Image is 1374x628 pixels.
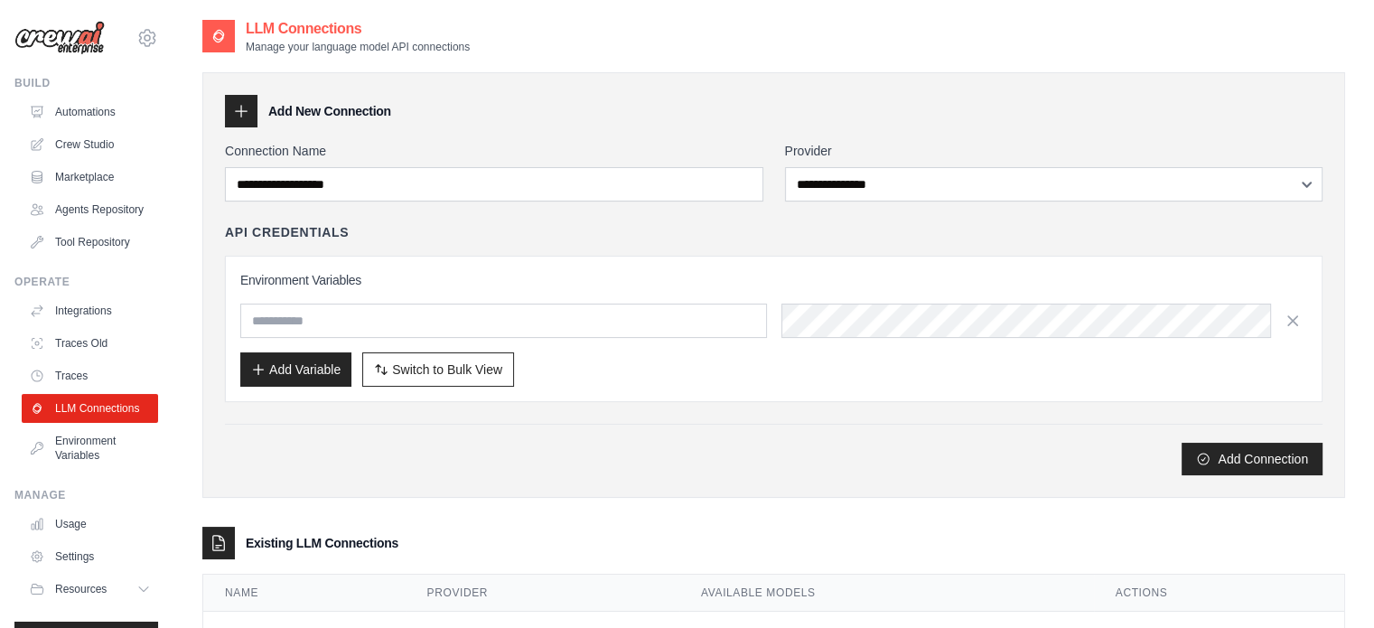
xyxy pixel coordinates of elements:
[14,275,158,289] div: Operate
[225,142,763,160] label: Connection Name
[22,426,158,470] a: Environment Variables
[785,142,1323,160] label: Provider
[1094,575,1344,612] th: Actions
[22,361,158,390] a: Traces
[22,296,158,325] a: Integrations
[246,534,398,552] h3: Existing LLM Connections
[22,542,158,571] a: Settings
[22,130,158,159] a: Crew Studio
[268,102,391,120] h3: Add New Connection
[22,575,158,604] button: Resources
[1182,443,1323,475] button: Add Connection
[22,394,158,423] a: LLM Connections
[406,575,679,612] th: Provider
[22,329,158,358] a: Traces Old
[362,352,514,387] button: Switch to Bulk View
[22,195,158,224] a: Agents Repository
[22,163,158,192] a: Marketplace
[55,582,107,596] span: Resources
[14,76,158,90] div: Build
[246,18,470,40] h2: LLM Connections
[225,223,349,241] h4: API Credentials
[392,361,502,379] span: Switch to Bulk View
[246,40,470,54] p: Manage your language model API connections
[22,98,158,127] a: Automations
[679,575,1094,612] th: Available Models
[22,228,158,257] a: Tool Repository
[22,510,158,539] a: Usage
[240,352,351,387] button: Add Variable
[240,271,1307,289] h3: Environment Variables
[14,21,105,55] img: Logo
[14,488,158,502] div: Manage
[203,575,406,612] th: Name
